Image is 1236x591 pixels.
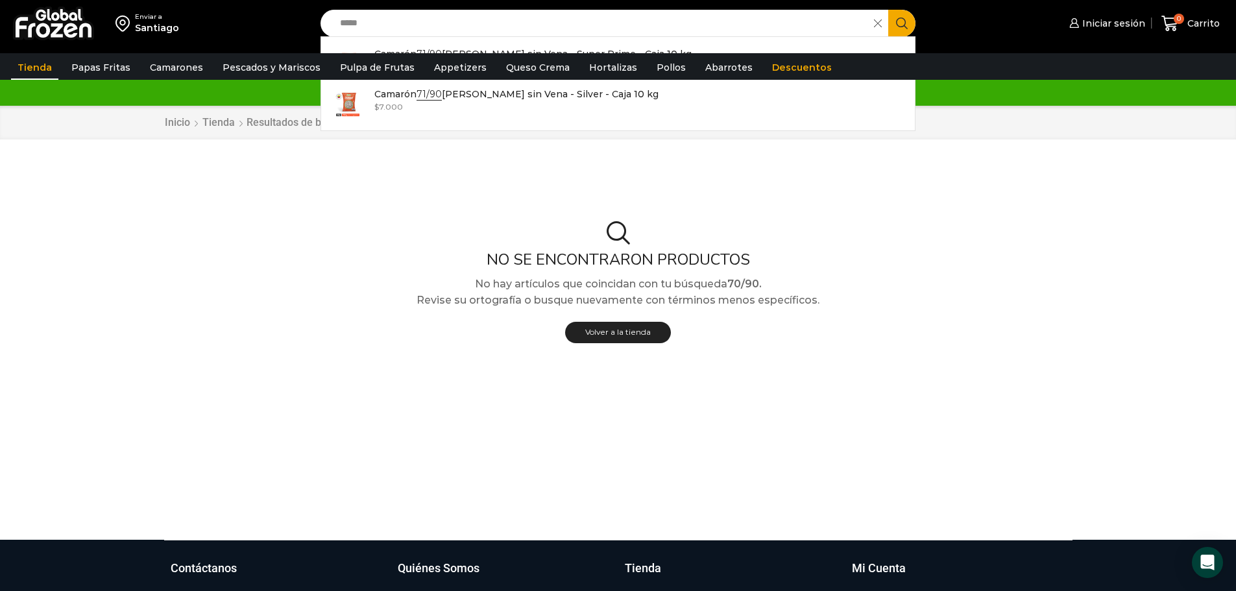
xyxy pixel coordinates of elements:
[1174,14,1184,24] span: 0
[428,55,493,80] a: Appetizers
[374,87,659,101] p: Camarón [PERSON_NAME] sin Vena - Silver - Caja 10 kg
[164,115,191,130] a: Inicio
[398,560,612,590] a: Quiénes Somos
[417,48,442,60] strong: 71/90
[417,88,442,101] strong: 71/90
[154,276,1082,309] p: No hay artículos que coincidan con tu búsqueda Revise su ortografía o busque nuevamente con térmi...
[625,560,839,590] a: Tienda
[115,12,135,34] img: address-field-icon.svg
[1079,17,1145,30] span: Iniciar sesión
[1192,547,1223,578] div: Open Intercom Messenger
[699,55,759,80] a: Abarrotes
[247,116,423,128] h1: Resultados de búsqueda para “70/90”
[766,55,838,80] a: Descuentos
[164,115,423,130] nav: Breadcrumb
[1184,17,1220,30] span: Carrito
[583,55,644,80] a: Hortalizas
[374,102,379,112] span: $
[171,560,385,590] a: Contáctanos
[135,12,179,21] div: Enviar a
[171,560,237,577] h3: Contáctanos
[216,55,327,80] a: Pescados y Mariscos
[135,21,179,34] div: Santiago
[321,43,915,84] a: Camarón71/90[PERSON_NAME] sin Vena - Super Prime - Caja 10 kg $9.780
[565,322,671,343] a: Volver a la tienda
[727,278,762,290] strong: 70/90.
[852,560,906,577] h3: Mi Cuenta
[154,250,1082,269] h2: No se encontraron productos
[321,84,915,124] a: Camarón71/90[PERSON_NAME] sin Vena - Silver - Caja 10 kg $7.000
[500,55,576,80] a: Queso Crema
[585,327,651,337] span: Volver a la tienda
[143,55,210,80] a: Camarones
[625,560,661,577] h3: Tienda
[11,55,58,80] a: Tienda
[650,55,692,80] a: Pollos
[374,102,403,112] bdi: 7.000
[1066,10,1145,36] a: Iniciar sesión
[374,47,692,61] p: Camarón [PERSON_NAME] sin Vena - Super Prime - Caja 10 kg
[852,560,1066,590] a: Mi Cuenta
[202,115,236,130] a: Tienda
[398,560,479,577] h3: Quiénes Somos
[888,10,915,37] button: Search button
[333,55,421,80] a: Pulpa de Frutas
[1158,8,1223,39] a: 0 Carrito
[65,55,137,80] a: Papas Fritas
